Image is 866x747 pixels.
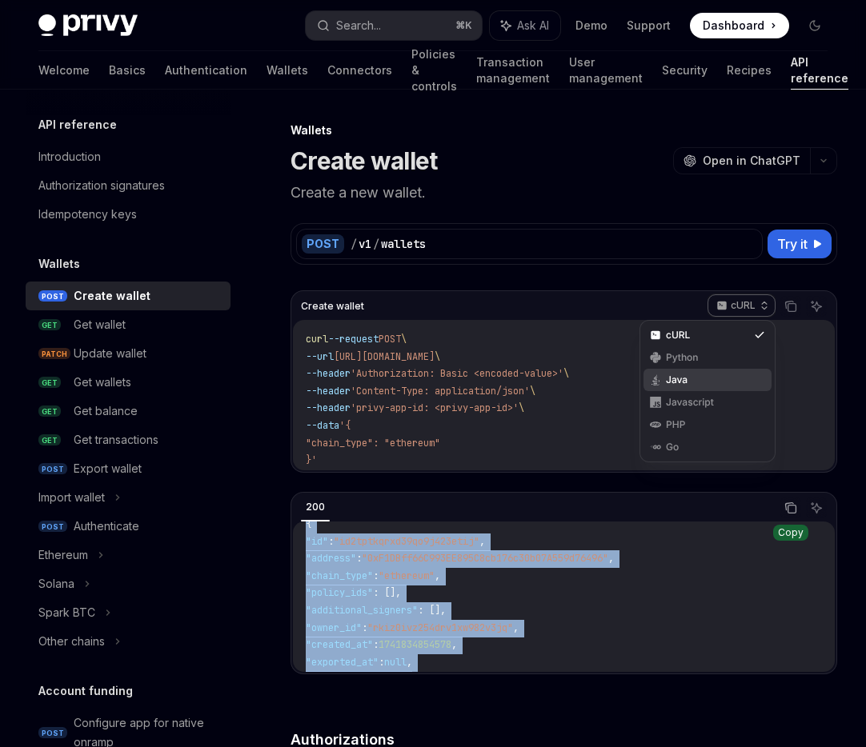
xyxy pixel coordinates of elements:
button: cURL [708,293,776,320]
button: Ask AI [490,11,560,40]
button: Search...⌘K [306,11,482,40]
div: v1 [359,236,371,252]
span: GET [38,319,61,331]
h5: Account funding [38,681,133,701]
div: Wallets [291,122,837,138]
span: POST [379,333,401,346]
a: Support [627,18,671,34]
div: Authorization signatures [38,176,165,195]
div: Authenticate [74,517,139,536]
span: GET [38,405,61,417]
span: --header [306,401,351,414]
a: Introduction [26,142,231,171]
span: "rkiz0ivz254drv1xw982v3jq" [367,621,513,634]
a: POSTExport wallet [26,454,231,483]
span: "chain_type" [306,569,373,582]
span: , [451,638,457,651]
a: GETGet balance [26,397,231,425]
span: '{ [339,419,351,432]
div: PHP [666,418,749,431]
h5: API reference [38,115,117,134]
a: GETGet wallets [26,368,231,397]
span: \ [519,401,524,414]
div: / [373,236,379,252]
a: Transaction management [476,51,550,90]
span: 1741834854578 [379,638,451,651]
a: GETGet wallet [26,310,231,339]
img: dark logo [38,14,138,37]
div: Idempotency keys [38,205,137,224]
span: \ [435,350,440,363]
span: --header [306,367,351,380]
div: Get wallet [74,315,126,334]
a: Recipes [727,51,772,90]
p: cURL [731,299,756,312]
span: : [], [418,604,446,617]
span: "owner_id" [306,621,362,634]
span: Ask AI [517,18,549,34]
a: Connectors [327,51,392,90]
span: Create wallet [301,300,364,313]
span: : [373,638,379,651]
a: User management [569,51,643,90]
span: : [379,656,384,669]
span: \ [563,367,569,380]
div: Copy [773,525,808,541]
button: Try it [768,230,832,258]
div: Get balance [74,401,138,421]
span: 'Content-Type: application/json' [351,385,530,397]
span: Dashboard [703,18,764,34]
span: : [356,552,362,565]
span: Try it [777,234,808,254]
div: Update wallet [74,344,146,363]
span: ⌘ K [455,19,472,32]
div: Ethereum [38,545,88,565]
div: Search... [336,16,381,35]
button: Copy the contents from the code block [780,497,801,518]
span: POST [38,290,67,302]
span: : [362,621,367,634]
a: GETGet transactions [26,425,231,454]
h1: Create wallet [291,146,437,175]
span: "exported_at" [306,656,379,669]
span: "chain_type": "ethereum" [306,437,440,449]
div: Introduction [38,147,101,166]
span: }' [306,453,317,466]
span: POST [38,727,67,739]
p: Create a new wallet. [291,182,837,204]
div: Javascript [666,396,749,409]
div: Python [666,351,749,364]
div: Java [666,373,749,386]
div: POST [302,234,344,254]
div: 200 [301,497,330,517]
div: Go [666,441,749,453]
span: "ethereum" [379,569,435,582]
a: Policies & controls [411,51,457,90]
span: : [373,569,379,582]
span: null [384,656,407,669]
span: --request [328,333,379,346]
a: Idempotency keys [26,200,231,229]
div: Spark BTC [38,603,95,622]
a: Authorization signatures [26,171,231,200]
div: Solana [38,574,74,593]
button: Copy the contents from the code block [780,296,801,317]
a: Demo [575,18,607,34]
span: "policy_ids" [306,586,373,599]
div: Import wallet [38,488,105,507]
span: \ [401,333,407,346]
a: Authentication [165,51,247,90]
span: "additional_signers" [306,604,418,617]
div: wallets [381,236,426,252]
div: cURL [639,320,776,462]
span: Open in ChatGPT [703,153,800,169]
span: 'privy-app-id: <privy-app-id>' [351,401,519,414]
div: Other chains [38,632,105,651]
span: : [], [373,586,401,599]
span: , [479,535,485,548]
span: POST [38,521,67,533]
a: Dashboard [690,13,789,38]
span: "address" [306,552,356,565]
a: POSTCreate wallet [26,282,231,310]
span: "id" [306,535,328,548]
